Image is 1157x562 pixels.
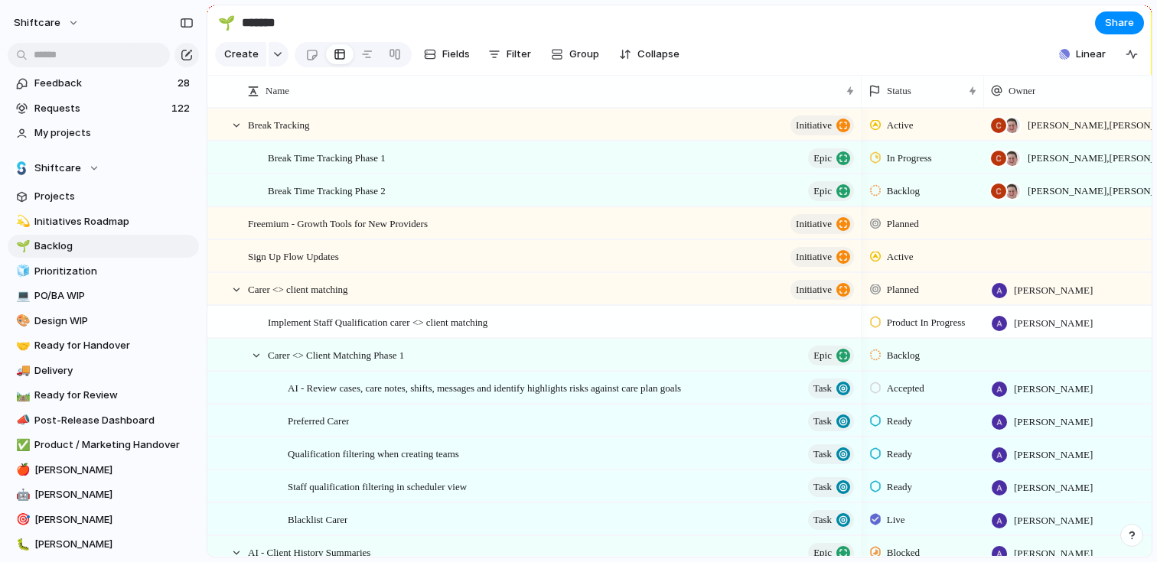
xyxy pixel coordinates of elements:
[8,434,199,456] a: ✅Product / Marketing Handover
[1014,513,1093,528] span: [PERSON_NAME]
[34,537,194,552] span: [PERSON_NAME]
[14,363,29,378] button: 🚚
[16,213,27,230] div: 💫
[1014,382,1093,397] span: [PERSON_NAME]
[482,42,537,67] button: Filter
[14,487,29,502] button: 🤖
[224,47,259,62] span: Create
[16,437,27,454] div: ✅
[14,413,29,428] button: 📣
[34,288,194,304] span: PO/BA WIP
[1053,43,1112,66] button: Linear
[637,47,680,62] span: Collapse
[248,280,348,297] span: Carer <> client matching
[887,118,914,133] span: Active
[1076,47,1106,62] span: Linear
[796,213,832,235] span: initiative
[808,411,854,431] button: Task
[1014,480,1093,495] span: [PERSON_NAME]
[796,115,832,136] span: initiative
[34,388,194,403] span: Ready for Review
[268,346,404,363] span: Carer <> Client Matching Phase 1
[288,510,347,528] span: Blacklist Carer
[813,180,832,202] span: Epic
[887,479,912,495] span: Ready
[1095,11,1144,34] button: Share
[8,157,199,180] button: Shiftcare
[248,247,339,265] span: Sign Up Flow Updates
[1014,546,1093,561] span: [PERSON_NAME]
[16,337,27,355] div: 🤝
[34,413,194,428] span: Post-Release Dashboard
[218,12,235,33] div: 🌱
[813,411,832,432] span: Task
[34,463,194,478] span: [PERSON_NAME]
[248,543,370,560] span: AI - Client History Summaries
[16,387,27,404] div: 🛤️
[1009,83,1035,99] span: Owner
[808,181,854,201] button: Epic
[790,280,854,300] button: initiative
[16,287,27,305] div: 💻
[8,260,199,283] div: 🧊Prioritization
[34,264,194,279] span: Prioritization
[808,378,854,398] button: Task
[790,214,854,234] button: initiative
[266,83,289,99] span: Name
[813,148,832,169] span: Epic
[813,509,832,531] span: Task
[214,11,239,35] button: 🌱
[34,239,194,254] span: Backlog
[16,486,27,504] div: 🤖
[34,101,167,116] span: Requests
[887,512,905,528] span: Live
[8,384,199,407] a: 🛤️Ready for Review
[808,510,854,530] button: Task
[8,409,199,432] a: 📣Post-Release Dashboard
[34,313,194,329] span: Design WIP
[16,536,27,554] div: 🐛
[8,508,199,531] div: 🎯[PERSON_NAME]
[14,463,29,478] button: 🍎
[887,381,924,396] span: Accepted
[34,189,194,204] span: Projects
[8,483,199,506] div: 🤖[PERSON_NAME]
[268,313,487,330] span: Implement Staff Qualification carer <> client matching
[248,214,428,232] span: Freemium - Growth Tools for New Providers
[887,348,920,363] span: Backlog
[34,214,194,229] span: Initiatives Roadmap
[8,284,199,307] div: 💻PO/BA WIP
[418,42,476,67] button: Fields
[14,288,29,304] button: 💻
[8,97,199,120] a: Requests122
[8,359,199,382] a: 🚚Delivery
[1014,414,1093,430] span: [PERSON_NAME]
[14,214,29,229] button: 💫
[16,238,27,255] div: 🌱
[288,411,349,429] span: Preferred Carer
[887,282,919,297] span: Planned
[14,338,29,353] button: 🤝
[887,216,919,232] span: Planned
[16,411,27,429] div: 📣
[813,378,832,399] span: Task
[8,334,199,357] div: 🤝Ready for Handover
[808,346,854,365] button: Epic
[813,443,832,465] span: Task
[8,533,199,556] a: 🐛[PERSON_NAME]
[34,363,194,378] span: Delivery
[1014,316,1093,331] span: [PERSON_NAME]
[1014,447,1093,463] span: [PERSON_NAME]
[887,184,920,199] span: Backlog
[796,279,832,300] span: initiative
[34,512,194,528] span: [PERSON_NAME]
[215,42,266,67] button: Create
[8,72,199,95] a: Feedback28
[34,76,173,91] span: Feedback
[790,115,854,135] button: initiative
[8,459,199,482] a: 🍎[PERSON_NAME]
